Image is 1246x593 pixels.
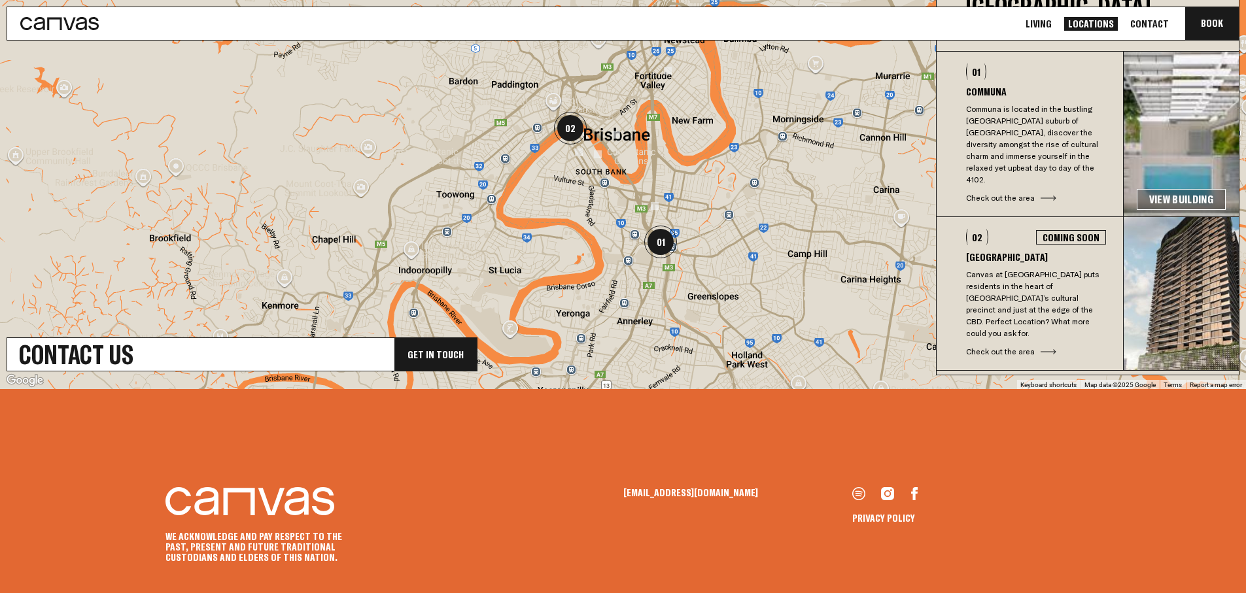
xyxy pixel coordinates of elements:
div: 01 [644,226,677,258]
button: 02Coming Soon[GEOGRAPHIC_DATA]Canvas at [GEOGRAPHIC_DATA] puts residents in the heart of [GEOGRAP... [937,217,1123,370]
button: 01CommunaCommuna is located in the bustling [GEOGRAPHIC_DATA] suburb of [GEOGRAPHIC_DATA], discov... [937,52,1123,216]
img: 67b7cc4d9422ff3188516097c9650704bc7da4d7-3375x1780.jpg [1124,52,1239,216]
a: Contact [1126,17,1173,31]
a: Terms (opens in new tab) [1164,381,1182,388]
div: Coming Soon [1036,230,1106,245]
div: More [GEOGRAPHIC_DATA] & [GEOGRAPHIC_DATA] Locations coming soon [937,371,1239,444]
p: Communa is located in the bustling [GEOGRAPHIC_DATA] suburb of [GEOGRAPHIC_DATA], discover the di... [966,103,1106,186]
a: Open this area in Google Maps (opens a new window) [3,372,46,389]
div: 02 [966,229,988,245]
img: Google [3,372,46,389]
button: Keyboard shortcuts [1020,381,1077,390]
img: e00625e3674632ab53fb0bd06b8ba36b178151b1-356x386.jpg [1124,217,1239,370]
div: Check out the area [966,346,1106,358]
h3: Communa [966,86,1106,97]
a: View Building [1137,189,1226,210]
a: Living [1022,17,1056,31]
a: Report a map error [1190,381,1242,388]
div: Check out the area [966,192,1106,204]
a: [EMAIL_ADDRESS][DOMAIN_NAME] [623,487,852,498]
a: Contact UsGet In Touch [7,337,477,371]
p: We acknowledge and pay respect to the past, present and future Traditional Custodians and Elders ... [165,531,362,562]
span: Map data ©2025 Google [1084,381,1156,388]
a: Privacy Policy [852,513,915,523]
h3: [GEOGRAPHIC_DATA] [966,252,1106,262]
p: Canvas at [GEOGRAPHIC_DATA] puts residents in the heart of [GEOGRAPHIC_DATA]’s cultural precinct ... [966,269,1106,339]
a: Locations [1064,17,1118,31]
button: Book [1185,7,1239,40]
div: 02 [554,112,587,144]
div: 01 [966,63,986,80]
div: Get In Touch [394,338,477,371]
